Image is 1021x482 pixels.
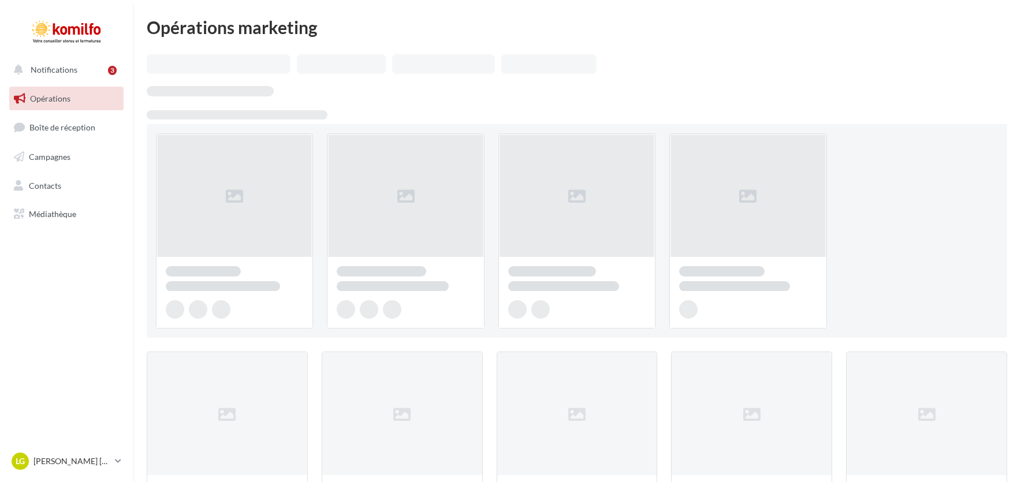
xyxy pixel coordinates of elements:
[9,450,124,472] a: LG [PERSON_NAME] [PERSON_NAME]
[29,122,95,132] span: Boîte de réception
[29,209,76,219] span: Médiathèque
[7,202,126,226] a: Médiathèque
[33,455,110,467] p: [PERSON_NAME] [PERSON_NAME]
[7,87,126,111] a: Opérations
[16,455,25,467] span: LG
[108,66,117,75] div: 3
[30,94,70,103] span: Opérations
[7,145,126,169] a: Campagnes
[31,65,77,74] span: Notifications
[29,180,61,190] span: Contacts
[147,18,1007,36] div: Opérations marketing
[7,58,121,82] button: Notifications 3
[29,152,70,162] span: Campagnes
[7,174,126,198] a: Contacts
[7,115,126,140] a: Boîte de réception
